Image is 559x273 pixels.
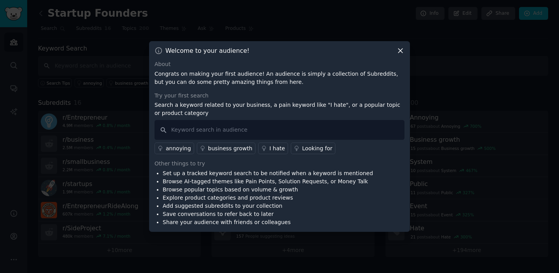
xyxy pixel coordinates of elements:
div: business growth [208,144,252,153]
input: Keyword search in audience [155,120,404,140]
li: Save conversations to refer back to later [163,210,373,218]
a: Looking for [291,143,335,154]
div: Other things to try [155,160,404,168]
li: Browse AI-tagged themes like Pain Points, Solution Requests, or Money Talk [163,177,373,186]
li: Add suggested subreddits to your collection [163,202,373,210]
a: business growth [197,143,255,154]
h3: Welcome to your audience! [165,47,250,55]
div: Try your first search [155,92,404,100]
li: Set up a tracked keyword search to be notified when a keyword is mentioned [163,169,373,177]
li: Explore product categories and product reviews [163,194,373,202]
div: Looking for [302,144,332,153]
div: annoying [166,144,191,153]
li: Share your audience with friends or colleagues [163,218,373,226]
a: annoying [155,143,194,154]
li: Browse popular topics based on volume & growth [163,186,373,194]
div: I hate [269,144,285,153]
div: About [155,60,404,68]
a: I hate [258,143,288,154]
p: Search a keyword related to your business, a pain keyword like "I hate", or a popular topic or pr... [155,101,404,117]
p: Congrats on making your first audience! An audience is simply a collection of Subreddits, but you... [155,70,404,86]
